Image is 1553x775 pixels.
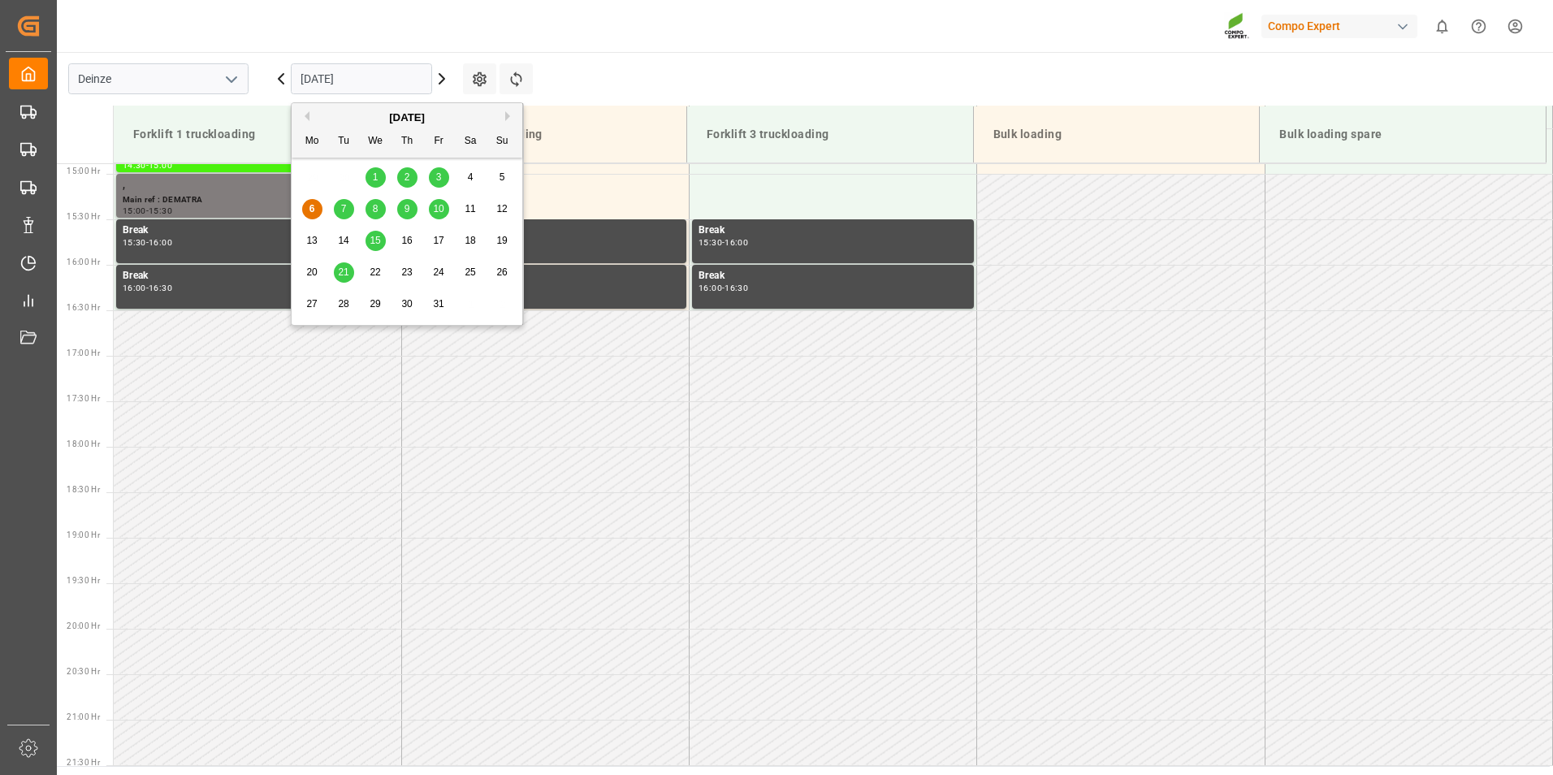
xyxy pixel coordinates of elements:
div: Forklift 3 truckloading [700,119,960,149]
span: 11 [465,203,475,214]
div: Choose Friday, October 17th, 2025 [429,231,449,251]
div: - [722,239,725,246]
div: 15:30 [699,239,722,246]
span: 23 [401,266,412,278]
div: Choose Friday, October 10th, 2025 [429,199,449,219]
div: Choose Saturday, October 18th, 2025 [461,231,481,251]
div: Choose Wednesday, October 15th, 2025 [366,231,386,251]
span: 5 [500,171,505,183]
span: 26 [496,266,507,278]
div: Choose Wednesday, October 8th, 2025 [366,199,386,219]
span: 24 [433,266,443,278]
div: Compo Expert [1261,15,1417,38]
div: Bulk loading spare [1273,119,1533,149]
span: 3 [436,171,442,183]
span: 30 [401,298,412,310]
div: 15:00 [123,207,146,214]
span: 17:00 Hr [67,349,100,357]
div: - [722,284,725,292]
button: open menu [218,67,243,92]
div: Su [492,132,513,152]
div: Choose Thursday, October 2nd, 2025 [397,167,417,188]
div: Choose Monday, October 6th, 2025 [302,199,322,219]
div: 16:00 [699,284,722,292]
span: 28 [338,298,348,310]
span: 19:30 Hr [67,576,100,585]
span: 8 [373,203,379,214]
div: Break [411,268,680,284]
div: Choose Sunday, October 5th, 2025 [492,167,513,188]
span: 9 [404,203,410,214]
span: 21:30 Hr [67,758,100,767]
span: 16:00 Hr [67,258,100,266]
span: 29 [370,298,380,310]
div: Choose Monday, October 13th, 2025 [302,231,322,251]
div: Choose Thursday, October 23rd, 2025 [397,262,417,283]
span: 18:30 Hr [67,485,100,494]
span: 19 [496,235,507,246]
div: Choose Saturday, October 4th, 2025 [461,167,481,188]
span: 10 [433,203,443,214]
span: 15 [370,235,380,246]
div: 14:30 [123,162,146,169]
div: Break [411,223,680,239]
div: Break [123,223,392,239]
div: [DATE] [292,110,522,126]
div: Choose Sunday, October 12th, 2025 [492,199,513,219]
div: Forklift 1 truckloading [127,119,387,149]
button: Help Center [1460,8,1497,45]
button: show 0 new notifications [1424,8,1460,45]
div: Break [123,268,392,284]
div: Choose Sunday, October 19th, 2025 [492,231,513,251]
div: 15:30 [149,207,172,214]
div: 15:30 [123,239,146,246]
div: Choose Saturday, October 11th, 2025 [461,199,481,219]
span: 4 [468,171,474,183]
span: 25 [465,266,475,278]
div: Bulk loading [987,119,1247,149]
div: Choose Thursday, October 16th, 2025 [397,231,417,251]
div: month 2025-10 [296,162,518,320]
div: 16:30 [149,284,172,292]
div: Choose Thursday, October 30th, 2025 [397,294,417,314]
div: 16:00 [149,239,172,246]
span: 16 [401,235,412,246]
span: 20 [306,266,317,278]
div: Mo [302,132,322,152]
span: 18:00 Hr [67,439,100,448]
div: 15:00 [149,162,172,169]
span: 19:00 Hr [67,530,100,539]
div: Choose Tuesday, October 14th, 2025 [334,231,354,251]
span: 21:00 Hr [67,712,100,721]
span: 21 [338,266,348,278]
img: Screenshot%202023-09-29%20at%2010.02.21.png_1712312052.png [1224,12,1250,41]
div: Forklift 2 truckloading [413,119,673,149]
span: 31 [433,298,443,310]
span: 6 [309,203,315,214]
div: Choose Tuesday, October 21st, 2025 [334,262,354,283]
div: Choose Wednesday, October 1st, 2025 [366,167,386,188]
div: 16:30 [725,284,748,292]
input: Type to search/select [68,63,249,94]
span: 17 [433,235,443,246]
div: Tu [334,132,354,152]
span: 18 [465,235,475,246]
div: Main ref : DEMATRA [123,193,392,207]
span: 15:30 Hr [67,212,100,221]
button: Previous Month [300,111,309,121]
div: Sa [461,132,481,152]
div: We [366,132,386,152]
span: 12 [496,203,507,214]
button: Next Month [505,111,515,121]
div: Choose Friday, October 31st, 2025 [429,294,449,314]
div: Choose Wednesday, October 29th, 2025 [366,294,386,314]
span: 17:30 Hr [67,394,100,403]
div: - [146,207,149,214]
div: Choose Saturday, October 25th, 2025 [461,262,481,283]
div: - [146,239,149,246]
button: Compo Expert [1261,11,1424,41]
div: Choose Wednesday, October 22nd, 2025 [366,262,386,283]
div: 16:00 [123,284,146,292]
div: Break [699,223,967,239]
div: Choose Friday, October 3rd, 2025 [429,167,449,188]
